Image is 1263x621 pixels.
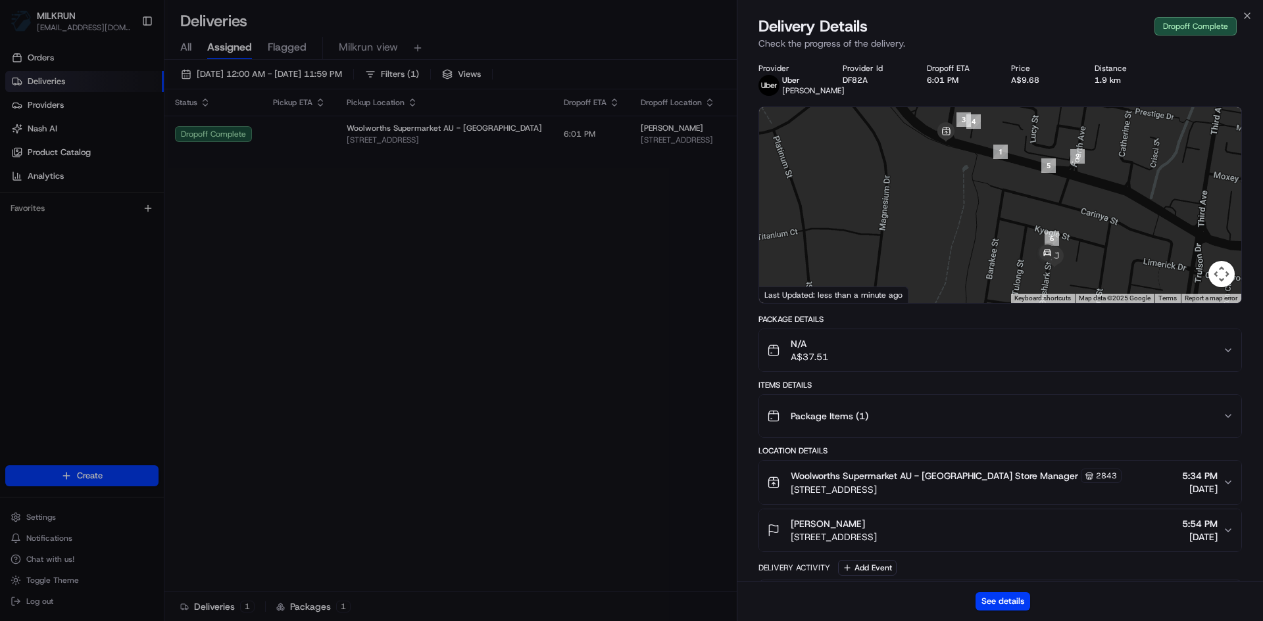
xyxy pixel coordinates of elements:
button: Keyboard shortcuts [1014,294,1071,303]
span: Uber [782,75,800,85]
div: Delivery Activity [758,563,830,573]
span: Woolworths Supermarket AU - [GEOGRAPHIC_DATA] Store Manager [791,469,1078,482]
button: Add Event [838,560,897,576]
div: Dropoff ETA [927,63,990,74]
span: [STREET_ADDRESS] [791,483,1122,496]
a: Report a map error [1185,294,1237,302]
div: 5 [1041,158,1056,173]
div: 6 [1045,231,1059,246]
div: 2 [1070,149,1085,164]
div: 4 [966,114,981,129]
div: A$9.68 [1011,75,1074,85]
span: Delivery Details [758,16,868,37]
img: Google [762,286,806,303]
button: Woolworths Supermarket AU - [GEOGRAPHIC_DATA] Store Manager2843[STREET_ADDRESS]5:34 PM[DATE] [759,461,1241,504]
span: 5:34 PM [1182,469,1218,482]
p: Check the progress of the delivery. [758,37,1242,50]
span: 5:54 PM [1182,517,1218,530]
span: Package Items ( 1 ) [791,409,868,423]
span: N/A [791,337,828,350]
span: [DATE] [1182,482,1218,495]
span: A$37.51 [791,350,828,363]
span: [STREET_ADDRESS] [791,530,877,543]
div: 3 [956,112,971,127]
div: Items Details [758,380,1242,390]
div: Provider [758,63,822,74]
button: See details [976,592,1030,610]
a: Open this area in Google Maps (opens a new window) [762,286,806,303]
div: 6:01 PM [927,75,990,85]
div: Location Details [758,446,1242,456]
div: Last Updated: less than a minute ago [759,287,908,303]
div: 1 [993,145,1008,159]
div: Distance [1095,63,1158,74]
span: Map data ©2025 Google [1079,294,1151,302]
span: [PERSON_NAME] [782,85,845,96]
a: Terms (opens in new tab) [1158,294,1177,302]
div: Provider Id [843,63,906,74]
span: [PERSON_NAME] [791,517,865,530]
span: 2843 [1096,471,1117,481]
button: Package Items (1) [759,395,1241,437]
img: uber-new-logo.jpeg [758,75,780,96]
button: [PERSON_NAME][STREET_ADDRESS]5:54 PM[DATE] [759,509,1241,551]
button: N/AA$37.51 [759,329,1241,371]
button: Map camera controls [1208,261,1235,287]
div: Package Details [758,314,1242,325]
div: 1.9 km [1095,75,1158,85]
button: DF82A [843,75,868,85]
div: Price [1011,63,1074,74]
span: [DATE] [1182,530,1218,543]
